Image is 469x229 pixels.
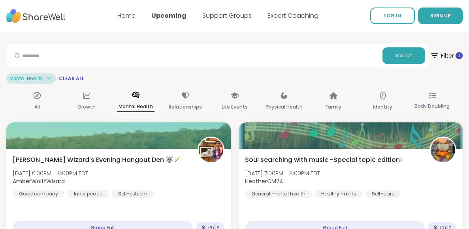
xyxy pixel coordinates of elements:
[59,75,84,82] span: Clear All
[77,102,96,112] p: Growth
[151,11,186,20] a: Upcoming
[34,102,40,112] p: All
[373,102,392,112] p: Identity
[222,102,248,112] p: Life Events
[458,53,460,59] span: 1
[414,101,450,111] p: Body Doubling
[117,11,136,20] a: Home
[384,12,401,19] span: LOG IN
[112,190,154,198] div: Self-esteem
[266,102,303,112] p: Physical Health
[430,44,463,67] button: Filter 1
[13,190,64,198] div: Good company
[117,102,154,112] p: Mental Health
[365,190,401,198] div: Self-care
[245,155,402,165] span: Soul searching with music -Special topic edition!
[169,102,202,112] p: Relationships
[370,8,415,24] a: LOG IN
[199,138,223,162] img: AmberWolffWizard
[6,5,66,27] img: ShareWell Nav Logo
[13,169,88,177] span: [DATE] 6:30PM - 8:00PM EDT
[68,190,109,198] div: Inner peace
[430,12,451,19] span: SIGN UP
[430,46,463,65] span: Filter
[267,11,318,20] a: Expert Coaching
[13,155,181,165] span: [PERSON_NAME] Wizard’s Evening Hangout Den 🐺🪄
[382,47,425,64] button: Search
[418,8,463,24] button: SIGN UP
[9,75,42,82] span: Mental Health
[13,177,65,185] b: AmberWolffWizard
[431,138,455,162] img: HeatherCM24
[245,177,283,185] b: HeatherCM24
[326,102,341,112] p: Family
[202,11,252,20] a: Support Groups
[245,169,320,177] span: [DATE] 7:00PM - 8:00PM EDT
[245,190,312,198] div: General mental health
[315,190,362,198] div: Healthy habits
[395,52,412,59] span: Search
